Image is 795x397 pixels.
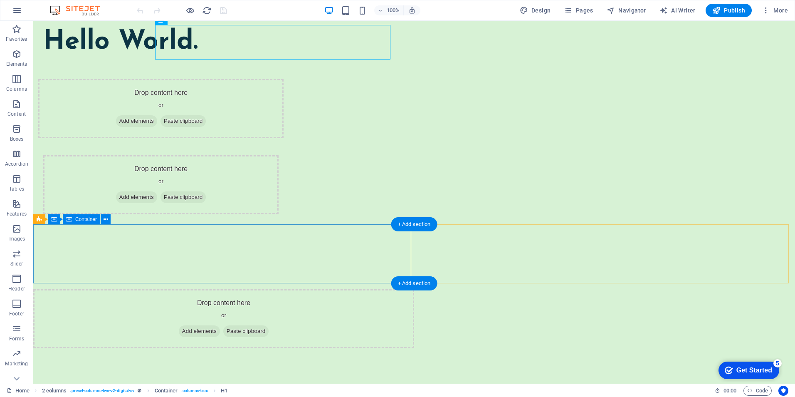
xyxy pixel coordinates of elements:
[185,5,195,15] button: Click here to leave preview mode and continue editing
[706,4,752,17] button: Publish
[7,4,67,22] div: Get Started 5 items remaining, 0% complete
[6,61,27,67] p: Elements
[190,305,236,316] span: Paste clipboard
[607,6,646,15] span: Navigator
[603,4,649,17] button: Navigator
[747,386,768,396] span: Code
[564,6,593,15] span: Pages
[5,161,28,167] p: Accordion
[5,360,28,367] p: Marketing
[560,4,596,17] button: Pages
[127,171,173,182] span: Paste clipboard
[70,386,134,396] span: . preset-columns-two-v2-digital-cv
[9,186,24,192] p: Tables
[42,386,67,396] span: 2 columns
[6,36,27,42] p: Favorites
[62,2,70,10] div: 5
[7,111,26,117] p: Content
[5,58,250,117] div: Drop content here
[9,310,24,317] p: Footer
[127,94,173,106] span: Paste clipboard
[516,4,554,17] div: Design (Ctrl+Alt+Y)
[778,386,788,396] button: Usercentrics
[374,5,404,15] button: 100%
[202,5,212,15] button: reload
[8,285,25,292] p: Header
[9,335,24,342] p: Forms
[723,386,736,396] span: 00 00
[391,217,437,231] div: + Add section
[659,6,696,15] span: AI Writer
[7,211,27,217] p: Features
[715,386,737,396] h6: Session time
[387,5,400,15] h6: 100%
[520,6,551,15] span: Design
[8,236,25,242] p: Images
[155,386,178,396] span: Click to select. Double-click to edit
[75,217,97,222] span: Container
[758,4,791,17] button: More
[83,94,124,106] span: Add elements
[391,276,437,290] div: + Add section
[146,305,187,316] span: Add elements
[10,136,24,142] p: Boxes
[48,5,110,15] img: Editor Logo
[656,4,699,17] button: AI Writer
[138,388,141,393] i: This element is a customizable preset
[42,386,227,396] nav: breadcrumb
[408,7,416,14] i: On resize automatically adjust zoom level to fit chosen device.
[25,9,60,17] div: Get Started
[181,386,208,396] span: . columns-box
[202,6,212,15] i: Reload page
[762,6,788,15] span: More
[729,387,731,394] span: :
[83,171,124,182] span: Add elements
[516,4,554,17] button: Design
[221,386,227,396] span: Click to select. Double-click to edit
[743,386,772,396] button: Code
[7,386,30,396] a: Click to cancel selection. Double-click to open Pages
[10,134,245,194] div: Drop content here
[10,261,23,267] p: Slider
[712,6,745,15] span: Publish
[6,86,27,92] p: Columns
